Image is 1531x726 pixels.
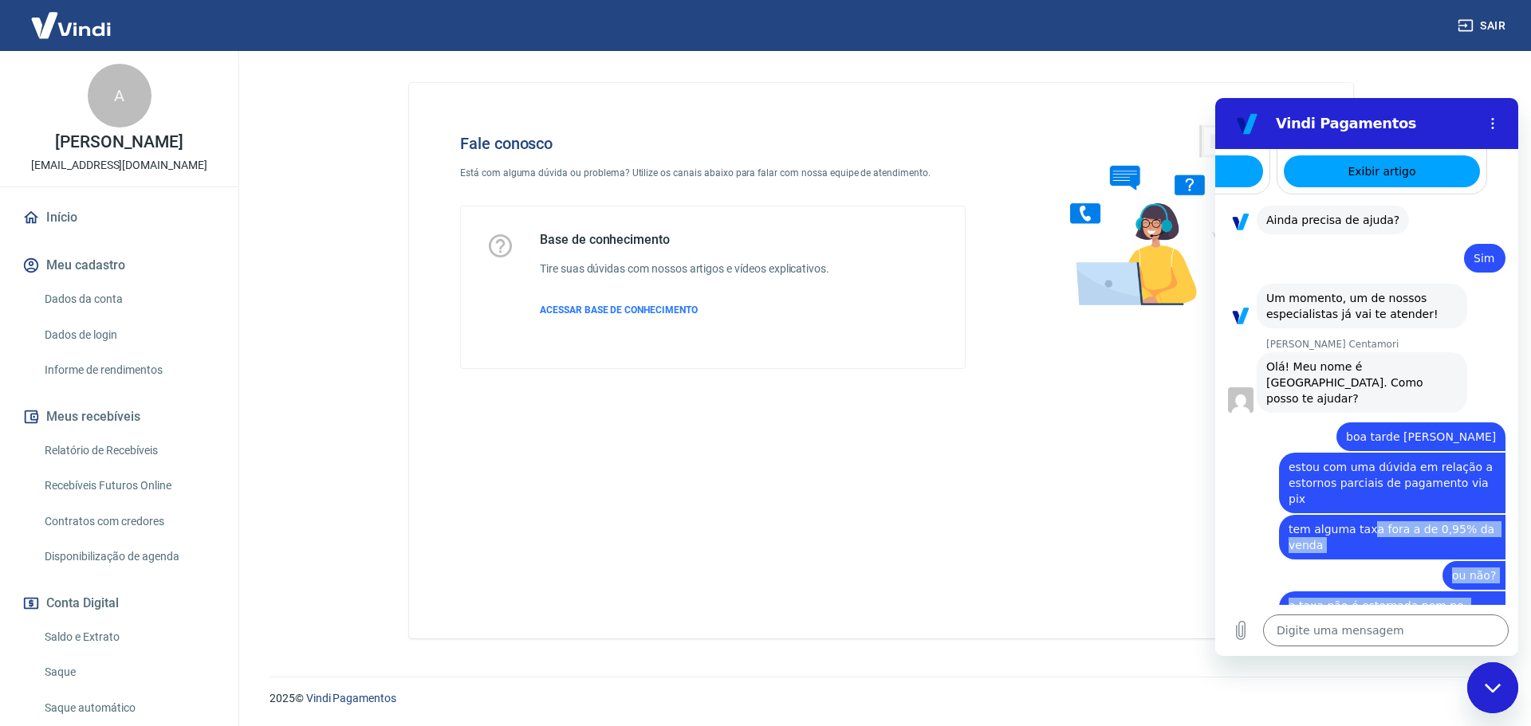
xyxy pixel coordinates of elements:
[540,232,829,248] h5: Base de conhecimento
[38,505,219,538] a: Contratos com credores
[1215,98,1518,656] iframe: Janela de mensagens
[55,134,183,151] p: [PERSON_NAME]
[19,586,219,621] button: Conta Digital
[540,261,829,277] h6: Tire suas dúvidas com nossos artigos e vídeos explicativos.
[460,134,966,153] h4: Fale conosco
[270,690,1493,707] p: 2025 ©
[540,303,829,317] a: ACESSAR BASE DE CONHECIMENTO
[88,64,152,128] div: A
[38,621,219,653] a: Saldo e Extrato
[19,248,219,283] button: Meu cadastro
[38,656,219,689] a: Saque
[306,692,396,704] a: Vindi Pagamentos
[38,434,219,467] a: Relatório de Recebíveis
[38,469,219,502] a: Recebíveis Futuros Online
[1454,11,1512,41] button: Sair
[38,354,219,387] a: Informe de rendimentos
[31,157,207,174] p: [EMAIL_ADDRESS][DOMAIN_NAME]
[19,1,123,49] img: Vindi
[38,540,219,573] a: Disponibilização de agenda
[1038,108,1281,321] img: Fale conosco
[19,200,219,235] a: Início
[38,319,219,351] a: Dados de login
[540,304,698,316] span: ACESSAR BASE DE CONHECIMENTO
[19,399,219,434] button: Meus recebíveis
[38,692,219,724] a: Saque automático
[38,283,219,316] a: Dados da conta
[460,166,966,180] p: Está com alguma dúvida ou problema? Utilize os canais abaixo para falar com nossa equipe de atend...
[1467,662,1518,713] iframe: Botão para abrir a janela de mensagens, conversa em andamento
